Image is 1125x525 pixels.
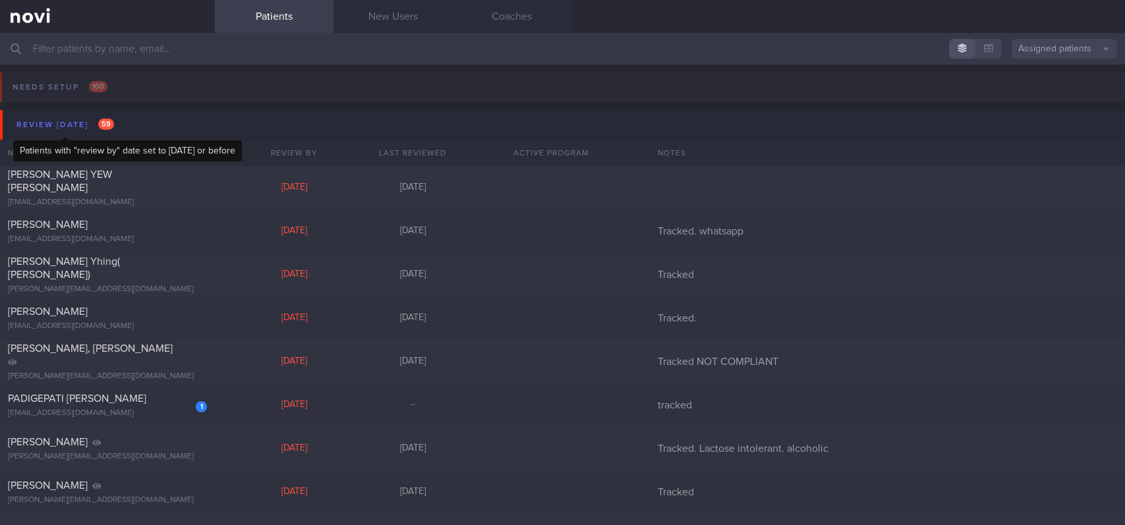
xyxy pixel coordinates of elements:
[235,356,353,368] div: [DATE]
[353,225,472,237] div: [DATE]
[162,140,215,166] div: Chats
[353,486,472,498] div: [DATE]
[235,443,353,455] div: [DATE]
[1012,39,1117,59] button: Assigned patients
[650,399,1125,412] div: tracked
[650,268,1125,281] div: Tracked
[8,169,112,193] span: [PERSON_NAME] YEW [PERSON_NAME]
[8,235,207,244] div: [EMAIL_ADDRESS][DOMAIN_NAME]
[8,480,88,491] span: [PERSON_NAME]
[650,485,1125,499] div: Tracked
[235,182,353,194] div: [DATE]
[235,225,353,237] div: [DATE]
[8,343,173,354] span: [PERSON_NAME], [PERSON_NAME]
[8,306,88,317] span: [PERSON_NAME]
[196,401,207,412] div: 1
[8,321,207,331] div: [EMAIL_ADDRESS][DOMAIN_NAME]
[13,116,117,134] div: Review [DATE]
[472,140,630,166] div: Active Program
[235,269,353,281] div: [DATE]
[235,312,353,324] div: [DATE]
[8,495,207,505] div: [PERSON_NAME][EMAIL_ADDRESS][DOMAIN_NAME]
[89,81,107,92] span: 100
[8,198,207,207] div: [EMAIL_ADDRESS][DOMAIN_NAME]
[353,140,472,166] div: Last Reviewed
[353,312,472,324] div: [DATE]
[650,140,1125,166] div: Notes
[650,355,1125,368] div: Tracked NOT COMPLIANT
[8,219,88,230] span: [PERSON_NAME]
[8,256,120,280] span: [PERSON_NAME] Yhing( [PERSON_NAME])
[9,78,111,96] div: Needs setup
[8,452,207,462] div: [PERSON_NAME][EMAIL_ADDRESS][DOMAIN_NAME]
[8,393,146,404] span: PADIGEPATI [PERSON_NAME]
[8,437,88,447] span: [PERSON_NAME]
[353,399,472,411] div: –
[353,356,472,368] div: [DATE]
[98,119,114,130] span: 59
[8,408,207,418] div: [EMAIL_ADDRESS][DOMAIN_NAME]
[353,443,472,455] div: [DATE]
[235,399,353,411] div: [DATE]
[650,312,1125,325] div: Tracked.
[353,269,472,281] div: [DATE]
[235,140,353,166] div: Review By
[8,285,207,294] div: [PERSON_NAME][EMAIL_ADDRESS][DOMAIN_NAME]
[650,225,1125,238] div: Tracked. whatsapp
[8,372,207,381] div: [PERSON_NAME][EMAIL_ADDRESS][DOMAIN_NAME]
[235,486,353,498] div: [DATE]
[650,442,1125,455] div: Tracked. Lactose intolerant. alcoholic
[353,182,472,194] div: [DATE]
